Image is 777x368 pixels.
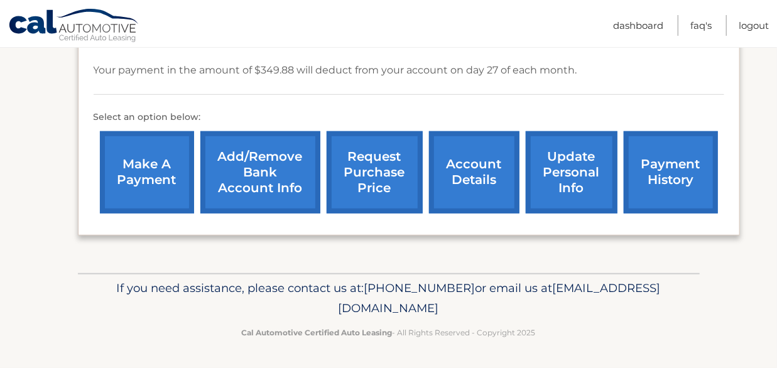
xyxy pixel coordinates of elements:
[364,281,475,295] span: [PHONE_NUMBER]
[94,110,724,125] p: Select an option below:
[86,278,692,318] p: If you need assistance, please contact us at: or email us at
[429,131,519,214] a: account details
[327,131,423,214] a: request purchase price
[690,15,712,36] a: FAQ's
[624,131,718,214] a: payment history
[100,131,194,214] a: make a payment
[200,131,320,214] a: Add/Remove bank account info
[739,15,769,36] a: Logout
[94,62,577,79] p: Your payment in the amount of $349.88 will deduct from your account on day 27 of each month.
[526,131,617,214] a: update personal info
[86,326,692,339] p: - All Rights Reserved - Copyright 2025
[8,8,140,45] a: Cal Automotive
[242,328,393,337] strong: Cal Automotive Certified Auto Leasing
[613,15,663,36] a: Dashboard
